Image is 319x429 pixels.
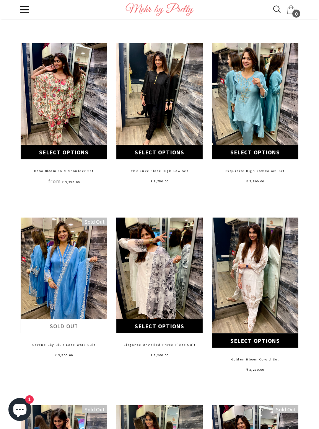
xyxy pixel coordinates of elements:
a: Serene Sky Blue Lace-Work Suit [21,341,107,349]
span: Serene Sky Blue Lace-Work Suit [32,342,96,347]
span: Elegance Unveiled Three-Piece Suit [124,342,196,347]
a: 0 [286,5,296,14]
a: Select options [116,145,203,159]
inbox-online-store-chat: Shopify online store chat [6,398,34,423]
a: Boho Bloom Cold-Shoulder Set [21,167,107,175]
img: Logo Footer [125,3,194,16]
span: Boho Bloom Cold-Shoulder Set [34,169,93,173]
a: Golden Bloom Co-ord Set [212,355,298,364]
a: Select options [116,319,203,333]
span: Golden Bloom Co-ord Set [231,357,279,361]
a: Elegance Unveiled Three-Piece Suit [116,341,203,349]
span: 0 [292,10,300,18]
span: ₹ 3,250.00 [246,367,264,372]
a: Select options [21,145,107,159]
a: Select options [212,145,298,159]
em: from [48,178,61,185]
a: Select options [212,333,298,348]
span: ₹ 5,750.00 [151,179,169,183]
a: The Luxe Black High-Low Set [116,167,203,175]
span: ₹ 3,200.00 [151,353,169,357]
button: Sold Out [21,319,107,333]
span: Exquisite High-Low Co-ord Set [225,169,285,173]
a: Exquisite High-Low Co-ord Set [212,167,298,175]
span: ₹ 3,500.00 [55,353,73,357]
span: ₹ 3,250.00 [62,180,80,184]
span: ₹ 7,500.00 [246,179,264,183]
span: The Luxe Black High-Low Set [131,169,188,173]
